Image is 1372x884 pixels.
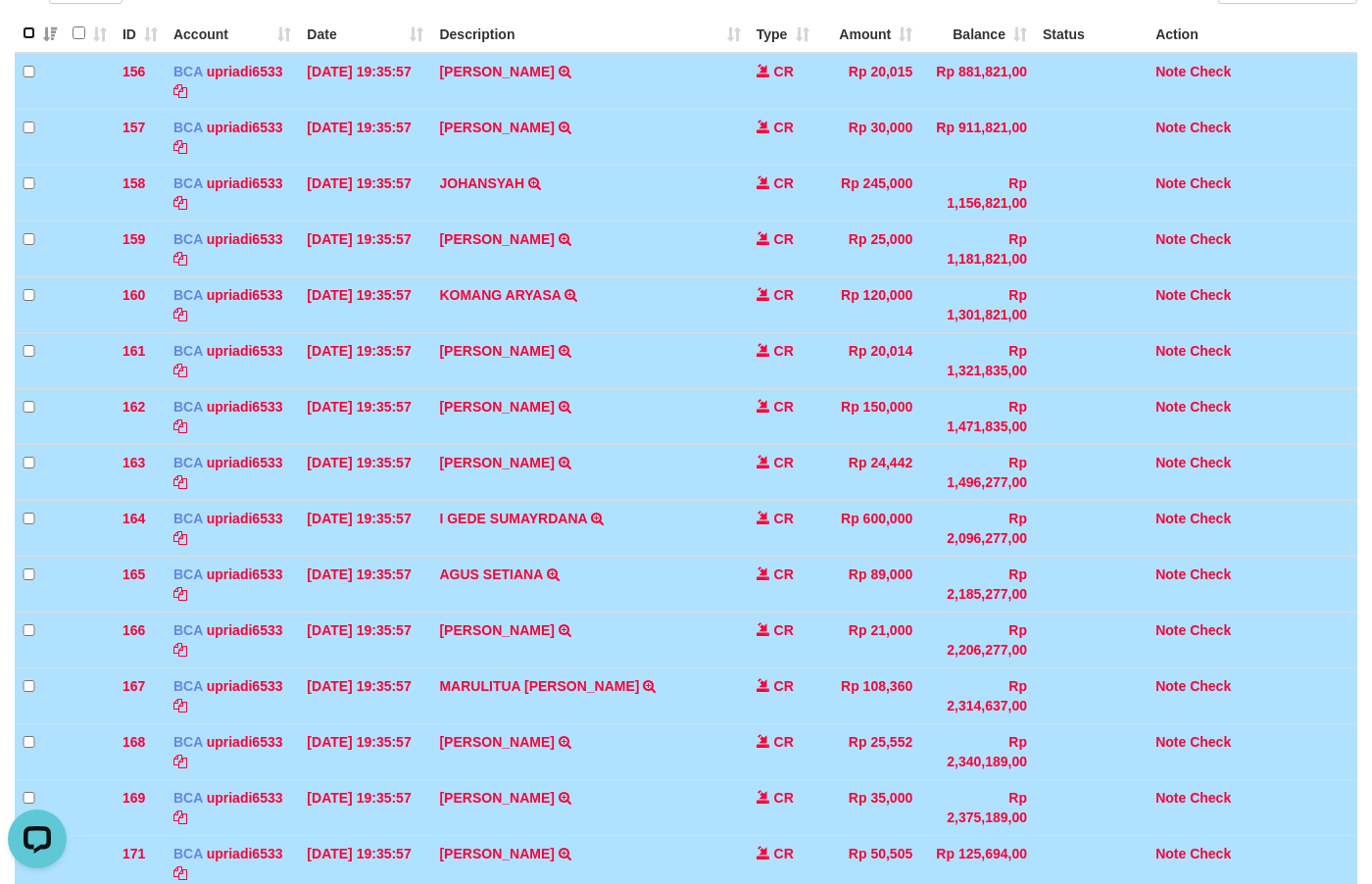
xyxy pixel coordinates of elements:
a: Note [1155,566,1186,582]
a: upriadi6533 [207,231,283,247]
a: Check [1190,622,1231,638]
th: Date: activate to sort column ascending [299,15,431,53]
th: : activate to sort column ascending [15,15,65,53]
td: Rp 25,552 [817,723,921,779]
a: upriadi6533 [207,455,283,470]
span: CR [774,790,794,806]
span: CR [774,734,794,750]
th: ID: activate to sort column ascending [115,15,166,53]
span: BCA [173,175,203,191]
span: CR [774,511,794,526]
span: BCA [173,399,203,415]
a: Note [1155,343,1186,359]
th: Amount: activate to sort column ascending [817,15,921,53]
a: Copy upriadi6533 to clipboard [173,810,187,825]
td: Rp 2,340,189,00 [920,723,1035,779]
td: [DATE] 19:35:57 [299,500,431,556]
a: Check [1190,678,1231,694]
a: Check [1190,231,1231,247]
a: Check [1190,343,1231,359]
span: CR [774,343,794,359]
td: Rp 2,185,277,00 [920,556,1035,612]
span: 158 [122,175,145,191]
a: Copy upriadi6533 to clipboard [173,251,187,267]
span: BCA [173,455,203,470]
a: [PERSON_NAME] [439,846,554,861]
td: Rp 35,000 [817,779,921,835]
a: upriadi6533 [207,287,283,303]
span: 164 [122,511,145,526]
span: BCA [173,734,203,750]
td: Rp 20,015 [817,53,921,110]
span: CR [774,64,794,79]
a: upriadi6533 [207,511,283,526]
span: BCA [173,622,203,638]
td: Rp 108,360 [817,667,921,723]
a: [PERSON_NAME] [439,734,554,750]
td: Rp 1,301,821,00 [920,276,1035,332]
td: [DATE] 19:35:57 [299,723,431,779]
a: [PERSON_NAME] [439,622,554,638]
span: 157 [122,120,145,135]
td: Rp 600,000 [817,500,921,556]
a: Check [1190,64,1231,79]
span: BCA [173,64,203,79]
span: BCA [173,231,203,247]
td: Rp 881,821,00 [920,53,1035,110]
a: upriadi6533 [207,790,283,806]
span: 165 [122,566,145,582]
a: Note [1155,455,1186,470]
a: Note [1155,399,1186,415]
span: 163 [122,455,145,470]
span: 168 [122,734,145,750]
a: Note [1155,287,1186,303]
span: CR [774,175,794,191]
a: upriadi6533 [207,734,283,750]
a: [PERSON_NAME] [439,343,554,359]
td: Rp 911,821,00 [920,109,1035,165]
td: Rp 1,181,821,00 [920,221,1035,276]
td: [DATE] 19:35:57 [299,332,431,388]
span: BCA [173,790,203,806]
td: Rp 89,000 [817,556,921,612]
a: Copy upriadi6533 to clipboard [173,195,187,211]
a: Note [1155,511,1186,526]
a: Note [1155,734,1186,750]
th: Description: activate to sort column ascending [431,15,748,53]
a: upriadi6533 [207,846,283,861]
a: Copy upriadi6533 to clipboard [173,474,187,490]
span: CR [774,120,794,135]
a: upriadi6533 [207,175,283,191]
a: Note [1155,231,1186,247]
a: [PERSON_NAME] [439,455,554,470]
a: AGUS SETIANA [439,566,542,582]
td: Rp 21,000 [817,612,921,667]
td: [DATE] 19:35:57 [299,388,431,444]
td: [DATE] 19:35:57 [299,165,431,221]
a: JOHANSYAH [439,175,524,191]
td: Rp 30,000 [817,109,921,165]
th: Status [1035,15,1148,53]
td: Rp 2,206,277,00 [920,612,1035,667]
button: Open LiveChat chat widget [8,8,67,67]
a: Copy upriadi6533 to clipboard [173,83,187,99]
span: BCA [173,678,203,694]
a: Copy upriadi6533 to clipboard [173,139,187,155]
a: Note [1155,64,1186,79]
a: upriadi6533 [207,622,283,638]
th: Type: activate to sort column ascending [749,15,817,53]
td: [DATE] 19:35:57 [299,53,431,110]
th: Balance: activate to sort column ascending [920,15,1035,53]
span: CR [774,622,794,638]
a: Check [1190,399,1231,415]
a: Copy upriadi6533 to clipboard [173,642,187,658]
a: Check [1190,287,1231,303]
a: Check [1190,455,1231,470]
td: Rp 245,000 [817,165,921,221]
td: Rp 1,321,835,00 [920,332,1035,388]
td: [DATE] 19:35:57 [299,276,431,332]
a: [PERSON_NAME] [439,120,554,135]
span: BCA [173,120,203,135]
a: Copy upriadi6533 to clipboard [173,363,187,378]
a: Check [1190,175,1231,191]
